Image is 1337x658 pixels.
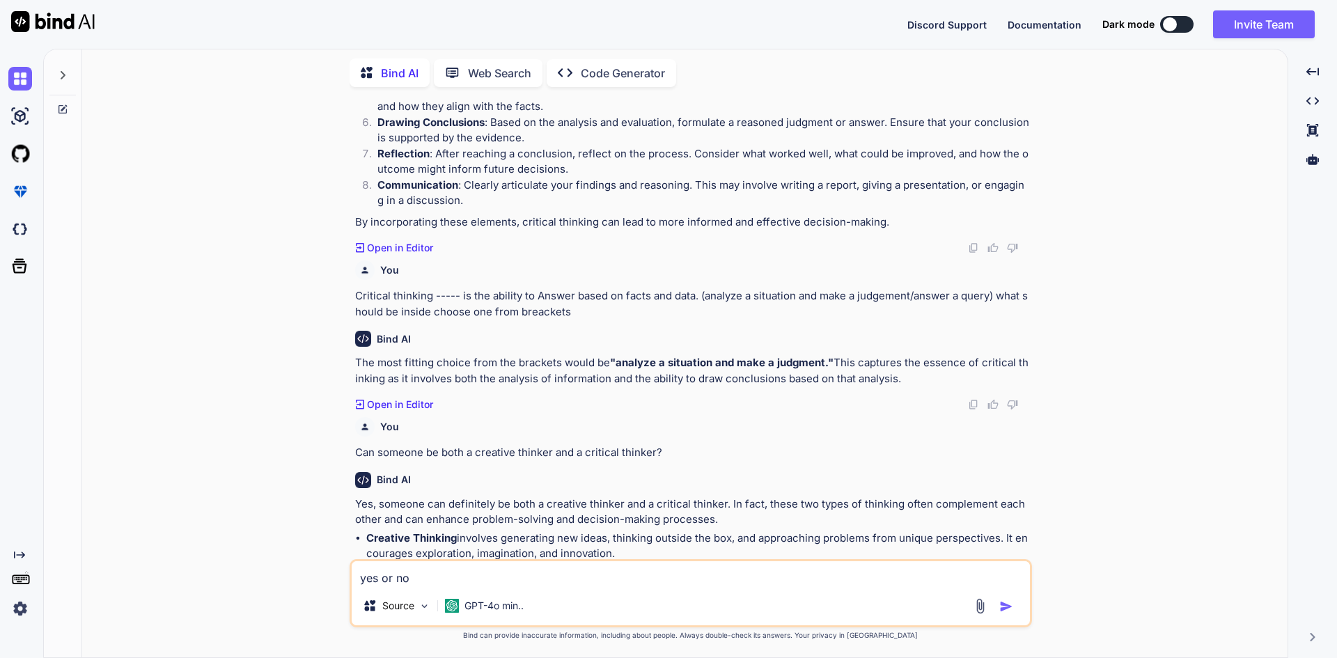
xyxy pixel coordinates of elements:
[377,332,411,346] h6: Bind AI
[610,356,834,369] strong: "analyze a situation and make a judgment."
[355,288,1029,320] p: Critical thinking ----- is the ability to Answer based on facts and data. (analyze a situation an...
[377,473,411,487] h6: Bind AI
[8,217,32,241] img: darkCloudIdeIcon
[382,599,414,613] p: Source
[355,355,1029,386] p: The most fitting choice from the brackets would be This captures the essence of critical thinking...
[381,65,419,81] p: Bind AI
[366,531,1029,562] p: involves generating new ideas, thinking outside the box, and approaching problems from unique per...
[355,214,1029,230] p: By incorporating these elements, critical thinking can lead to more informed and effective decisi...
[377,178,1029,209] p: : Clearly articulate your findings and reasoning. This may involve writing a report, giving a pre...
[1213,10,1315,38] button: Invite Team
[445,599,459,613] img: GPT-4o mini
[907,19,987,31] span: Discord Support
[999,600,1013,613] img: icon
[907,17,987,32] button: Discord Support
[1008,19,1081,31] span: Documentation
[468,65,531,81] p: Web Search
[1102,17,1155,31] span: Dark mode
[1008,17,1081,32] button: Documentation
[377,146,1029,178] p: : After reaching a conclusion, reflect on the process. Consider what worked well, what could be i...
[377,147,430,160] strong: Reflection
[377,115,1029,146] p: : Based on the analysis and evaluation, formulate a reasoned judgment or answer. Ensure that your...
[419,600,430,612] img: Pick Models
[380,263,399,277] h6: You
[367,398,433,412] p: Open in Editor
[968,399,979,410] img: copy
[8,104,32,128] img: ai-studio
[11,11,95,32] img: Bind AI
[380,420,399,434] h6: You
[377,84,1029,115] p: : Explore different perspectives and possible solutions. Think about the pros and cons of each op...
[367,241,433,255] p: Open in Editor
[8,67,32,91] img: chat
[968,242,979,253] img: copy
[581,65,665,81] p: Code Generator
[972,598,988,614] img: attachment
[987,242,999,253] img: like
[8,142,32,166] img: githubLight
[8,597,32,620] img: settings
[377,178,458,191] strong: Communication
[987,399,999,410] img: like
[366,531,457,545] strong: Creative Thinking
[1007,242,1018,253] img: dislike
[464,599,524,613] p: GPT-4o min..
[355,445,1029,461] p: Can someone be both a creative thinker and a critical thinker?
[355,496,1029,528] p: Yes, someone can definitely be both a creative thinker and a critical thinker. In fact, these two...
[352,561,1030,586] textarea: yes or no
[350,630,1032,641] p: Bind can provide inaccurate information, including about people. Always double-check its answers....
[8,180,32,203] img: premium
[1007,399,1018,410] img: dislike
[377,116,485,129] strong: Drawing Conclusions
